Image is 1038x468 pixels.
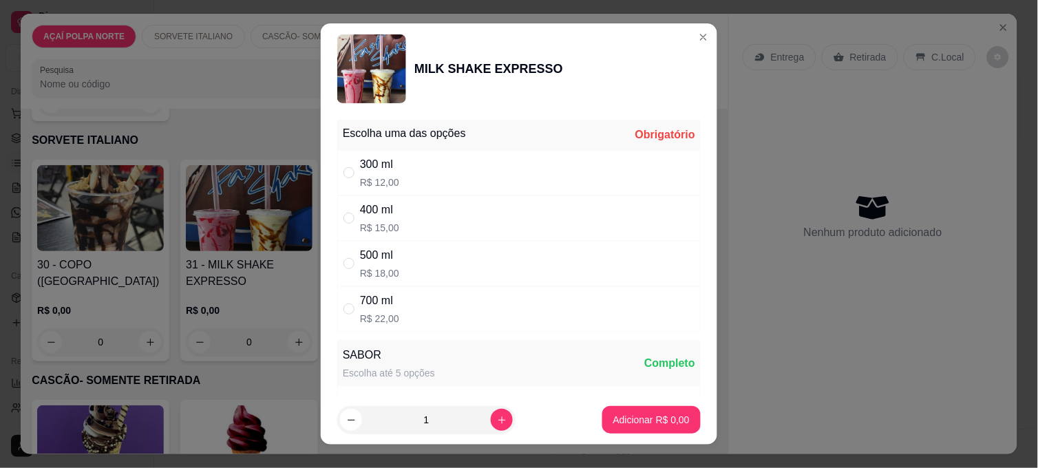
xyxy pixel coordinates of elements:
div: 400 ml [360,202,399,218]
button: Adicionar R$ 0,00 [602,406,701,434]
div: Chocolate [343,392,393,408]
div: 700 ml [360,292,399,309]
div: Completo [644,355,695,372]
img: product-image [337,34,406,103]
p: R$ 18,00 [360,266,399,280]
div: Escolha uma das opções [343,125,466,142]
div: SABOR [343,347,435,363]
button: Close [692,26,714,48]
div: MILK SHAKE EXPRESSO [414,59,563,78]
div: 500 ml [360,247,399,264]
p: R$ 22,00 [360,312,399,326]
button: increase-product-quantity [491,409,513,431]
p: R$ 15,00 [360,221,399,235]
p: R$ 12,00 [360,175,399,189]
div: 300 ml [360,156,399,173]
button: decrease-product-quantity [340,409,362,431]
div: Escolha até 5 opções [343,366,435,380]
div: Obrigatório [635,127,695,143]
p: Adicionar R$ 0,00 [613,413,690,427]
